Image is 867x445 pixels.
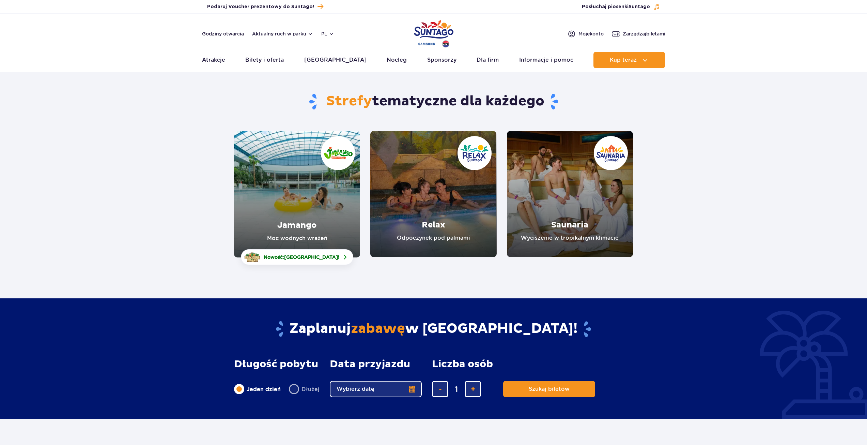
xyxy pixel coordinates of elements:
[234,358,318,370] span: Długość pobytu
[477,52,499,68] a: Dla firm
[448,381,465,397] input: liczba biletów
[245,52,284,68] a: Bilety i oferta
[284,254,338,260] span: [GEOGRAPHIC_DATA]
[264,254,339,261] span: Nowość: !
[629,4,650,9] span: Suntago
[529,386,570,392] span: Szukaj biletów
[427,52,456,68] a: Sponsorzy
[519,52,573,68] a: Informacje i pomoc
[370,131,496,257] a: Relax
[568,30,604,38] a: Mojekonto
[593,52,665,68] button: Kup teraz
[252,31,313,36] button: Aktualny ruch w parku
[330,358,410,370] span: Data przyjazdu
[465,381,481,397] button: dodaj bilet
[351,320,405,337] span: zabawę
[304,52,367,68] a: [GEOGRAPHIC_DATA]
[330,381,422,397] button: Wybierz datę
[387,52,407,68] a: Nocleg
[582,3,650,10] span: Posłuchaj piosenki
[326,93,372,110] span: Strefy
[202,52,225,68] a: Atrakcje
[234,131,360,257] a: Jamango
[207,3,314,10] span: Podaruj Voucher prezentowy do Suntago!
[289,382,320,396] label: Dłużej
[202,30,244,37] a: Godziny otwarcia
[234,93,633,110] h1: tematyczne dla każdego
[582,3,660,10] button: Posłuchaj piosenkiSuntago
[432,381,448,397] button: usuń bilet
[610,57,637,63] span: Kup teraz
[234,320,633,338] h2: Zaplanuj w [GEOGRAPHIC_DATA]!
[207,2,323,11] a: Podaruj Voucher prezentowy do Suntago!
[414,17,453,48] a: Park of Poland
[432,358,493,370] span: Liczba osób
[507,131,633,257] a: Saunaria
[241,249,353,265] a: Nowość:[GEOGRAPHIC_DATA]!
[623,30,665,37] span: Zarządzaj biletami
[234,358,633,397] form: Planowanie wizyty w Park of Poland
[234,382,281,396] label: Jeden dzień
[503,381,595,397] button: Szukaj biletów
[321,30,334,37] button: pl
[578,30,604,37] span: Moje konto
[612,30,665,38] a: Zarządzajbiletami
